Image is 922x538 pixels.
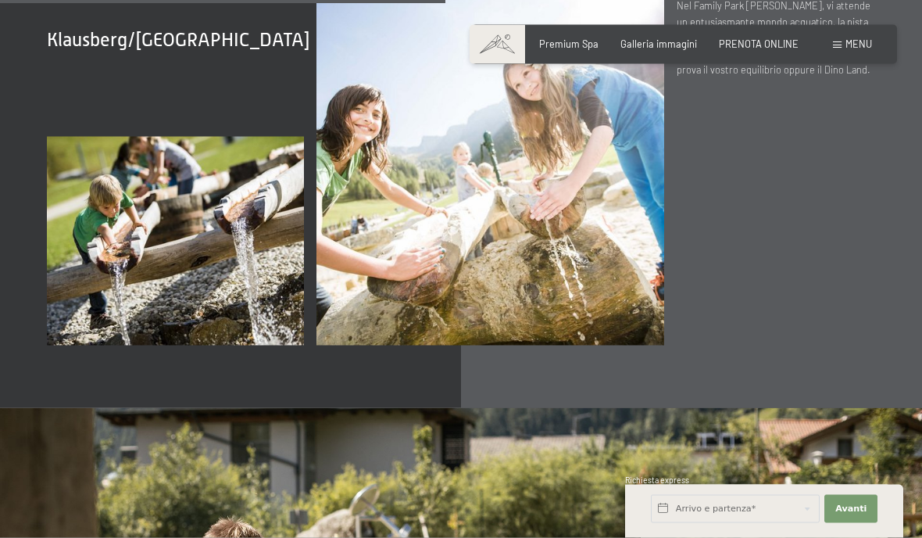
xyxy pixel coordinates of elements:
span: Richiesta express [625,475,689,485]
span: Avanti [835,503,867,515]
a: Premium Spa [539,38,599,50]
a: PRENOTA ONLINE [719,38,799,50]
span: Menu [845,38,872,50]
span: Klausberg/[GEOGRAPHIC_DATA] [47,29,309,50]
a: Galleria immagini [620,38,697,50]
img: [Translate to Italienisch:] [47,137,304,346]
button: Avanti [824,495,877,523]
